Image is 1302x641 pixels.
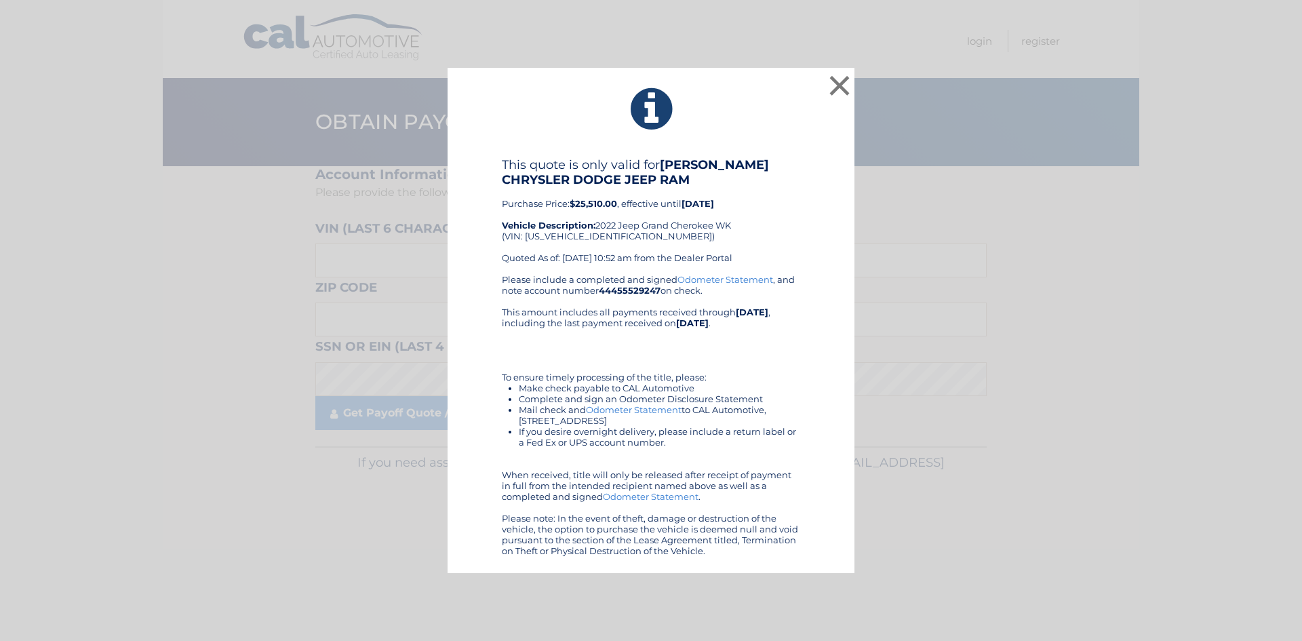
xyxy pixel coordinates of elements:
li: Mail check and to CAL Automotive, [STREET_ADDRESS] [519,404,800,426]
h4: This quote is only valid for [502,157,800,187]
strong: Vehicle Description: [502,220,595,231]
button: × [826,72,853,99]
li: Make check payable to CAL Automotive [519,383,800,393]
li: If you desire overnight delivery, please include a return label or a Fed Ex or UPS account number. [519,426,800,448]
a: Odometer Statement [677,274,773,285]
a: Odometer Statement [603,491,698,502]
b: 44455529247 [599,285,660,296]
b: [DATE] [736,307,768,317]
b: $25,510.00 [570,198,617,209]
a: Odometer Statement [586,404,682,415]
li: Complete and sign an Odometer Disclosure Statement [519,393,800,404]
b: [DATE] [676,317,709,328]
b: [DATE] [682,198,714,209]
b: [PERSON_NAME] CHRYSLER DODGE JEEP RAM [502,157,769,187]
div: Purchase Price: , effective until 2022 Jeep Grand Cherokee WK (VIN: [US_VEHICLE_IDENTIFICATION_NU... [502,157,800,274]
div: Please include a completed and signed , and note account number on check. This amount includes al... [502,274,800,556]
